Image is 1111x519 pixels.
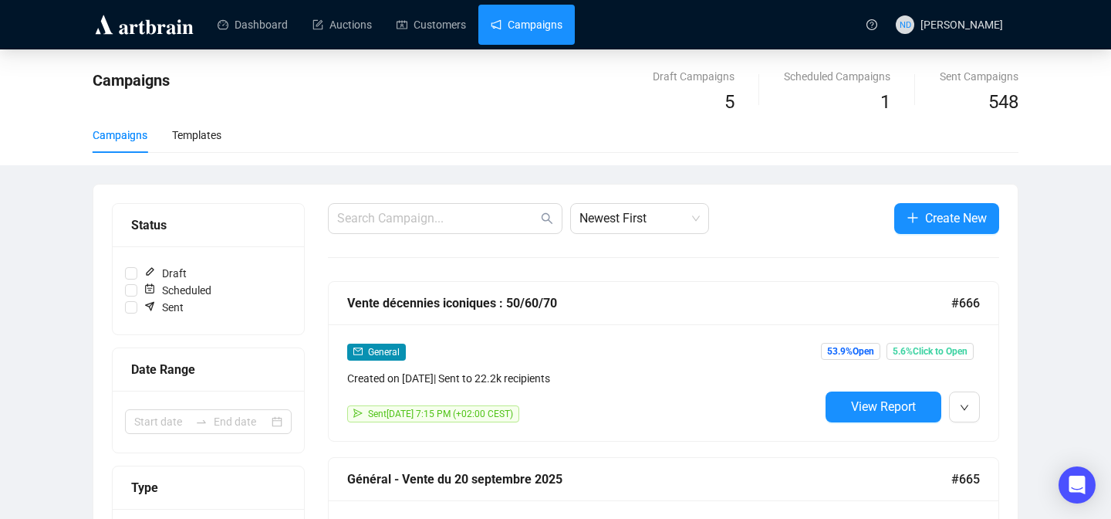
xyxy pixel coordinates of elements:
[131,215,285,235] div: Status
[866,19,877,30] span: question-circle
[940,68,1018,85] div: Sent Campaigns
[368,347,400,358] span: General
[951,293,980,313] span: #666
[880,91,890,113] span: 1
[337,209,538,228] input: Search Campaign...
[214,413,268,430] input: End date
[368,409,513,419] span: Sent [DATE] 7:15 PM (+02:00 CEST)
[137,282,218,299] span: Scheduled
[312,5,372,45] a: Auctions
[784,68,890,85] div: Scheduled Campaigns
[93,71,170,90] span: Campaigns
[886,343,974,360] span: 5.6% Click to Open
[907,212,919,224] span: plus
[195,416,208,428] span: swap-right
[951,470,980,489] span: #665
[137,265,193,282] span: Draft
[821,343,880,360] span: 53.9% Open
[328,281,999,442] a: Vente décennies iconiques : 50/60/70#666mailGeneralCreated on [DATE]| Sent to 22.2k recipientssen...
[541,212,553,225] span: search
[724,91,734,113] span: 5
[899,18,910,32] span: ND
[137,299,190,316] span: Sent
[920,19,1003,31] span: [PERSON_NAME]
[172,127,221,144] div: Templates
[93,127,147,144] div: Campaigns
[93,12,196,37] img: logo
[826,392,941,422] button: View Report
[131,360,285,379] div: Date Range
[218,5,288,45] a: Dashboard
[195,416,208,428] span: to
[960,403,969,412] span: down
[134,413,189,430] input: Start date
[397,5,466,45] a: Customers
[347,470,951,489] div: Général - Vente du 20 septembre 2025
[851,399,916,414] span: View Report
[353,347,363,356] span: mail
[353,409,363,418] span: send
[653,68,734,85] div: Draft Campaigns
[491,5,562,45] a: Campaigns
[579,204,700,233] span: Newest First
[988,91,1018,113] span: 548
[131,478,285,497] div: Type
[925,209,987,228] span: Create New
[894,203,999,234] button: Create New
[347,293,951,313] div: Vente décennies iconiques : 50/60/70
[347,370,819,387] div: Created on [DATE] | Sent to 22.2k recipients
[1059,466,1096,504] div: Open Intercom Messenger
